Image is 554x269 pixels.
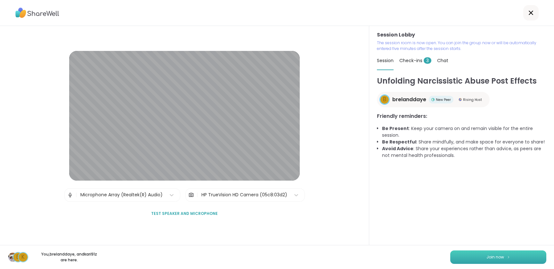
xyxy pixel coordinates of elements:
[151,211,218,216] span: Test speaker and microphone
[392,96,426,103] span: brelanddaye
[424,57,431,64] span: 3
[377,40,546,52] p: The session room is now open. You can join the group now or will be automatically entered five mi...
[459,98,462,101] img: Rising Host
[16,253,20,261] span: b
[377,57,394,64] span: Session
[377,92,490,107] a: bbrelanddayeNew PeerNew PeerRising HostRising Host
[15,5,59,20] img: ShareWell Logo
[463,97,482,102] span: Rising Host
[188,189,194,201] img: Camera
[382,125,409,132] b: Be Present
[437,57,448,64] span: Chat
[436,97,451,102] span: New Peer
[382,145,546,159] li: : Share your experiences rather than advice, as peers are not mental health professionals.
[382,139,546,145] li: : Share mindfully, and make space for everyone to share!
[377,75,546,87] h1: Unfolding Narcissistic Abuse Post Effects
[431,98,435,101] img: New Peer
[383,95,386,104] span: b
[76,189,77,201] span: |
[382,145,413,152] b: Avoid Advice
[399,57,431,64] span: Check-ins
[33,251,105,263] p: You, brelanddaye , and kari91z are here.
[80,192,163,198] div: Microphone Array (Realtek(R) Audio)
[382,139,416,145] b: Be Respectful
[8,253,17,262] img: condorwriter
[21,253,25,261] span: k
[486,254,504,260] span: Join now
[382,125,546,139] li: : Keep your camera on and remain visible for the entire session.
[201,192,287,198] div: HP TrueVision HD Camera (05c8:03d2)
[377,31,546,39] h3: Session Lobby
[197,189,198,201] span: |
[507,255,510,259] img: ShareWell Logomark
[67,189,73,201] img: Microphone
[377,112,546,120] h3: Friendly reminders:
[149,207,220,220] button: Test speaker and microphone
[450,250,546,264] button: Join now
